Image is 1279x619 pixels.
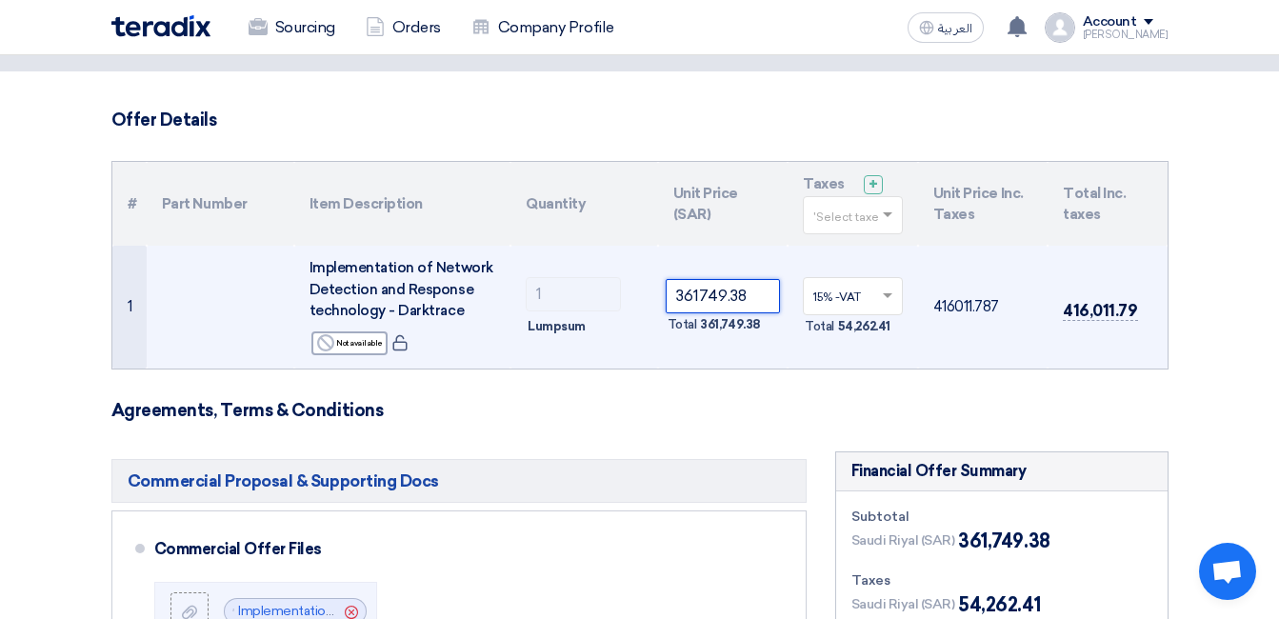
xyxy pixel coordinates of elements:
[851,460,1027,483] div: Financial Offer Summary
[528,317,586,336] span: Lumpsum
[700,315,760,334] span: 361,749.38
[1045,12,1075,43] img: profile_test.png
[526,277,621,311] input: RFQ_STEP1.ITEMS.2.AMOUNT_TITLE
[918,246,1049,369] td: 416011.787
[350,7,456,49] a: Orders
[510,162,658,246] th: Quantity
[666,279,781,313] input: Unit Price
[851,530,955,550] span: Saudi Riyal (SAR)
[851,507,1152,527] div: Subtotal
[1063,301,1137,321] span: 416,011.79
[147,162,294,246] th: Part Number
[111,15,210,37] img: Teradix logo
[310,259,493,319] span: Implementation of Network Detection and Response technology - Darktrace
[1083,14,1137,30] div: Account
[1048,162,1167,246] th: Total Inc. taxes
[294,162,511,246] th: Item Description
[958,527,1049,555] span: 361,749.38
[111,459,807,503] h5: Commercial Proposal & Supporting Docs
[112,246,147,369] td: 1
[851,570,1152,590] div: Taxes
[658,162,789,246] th: Unit Price (SAR)
[311,331,388,355] div: Not available
[1083,30,1169,40] div: [PERSON_NAME]
[805,317,834,336] span: Total
[111,110,1169,130] h3: Offer Details
[238,603,790,619] a: Implementation_of_Network_Detection_and_Response_Financial_V_1753341809784.pdf
[668,315,697,334] span: Total
[788,162,918,246] th: Taxes
[112,162,147,246] th: #
[851,594,955,614] span: Saudi Riyal (SAR)
[111,400,1169,421] h3: Agreements, Terms & Conditions
[958,590,1040,619] span: 54,262.41
[908,12,984,43] button: العربية
[1199,543,1256,600] a: Open chat
[456,7,630,49] a: Company Profile
[938,22,972,35] span: العربية
[233,7,350,49] a: Sourcing
[838,317,890,336] span: 54,262.41
[869,175,878,193] span: +
[918,162,1049,246] th: Unit Price Inc. Taxes
[803,277,903,315] ng-select: VAT
[154,527,775,572] div: Commercial Offer Files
